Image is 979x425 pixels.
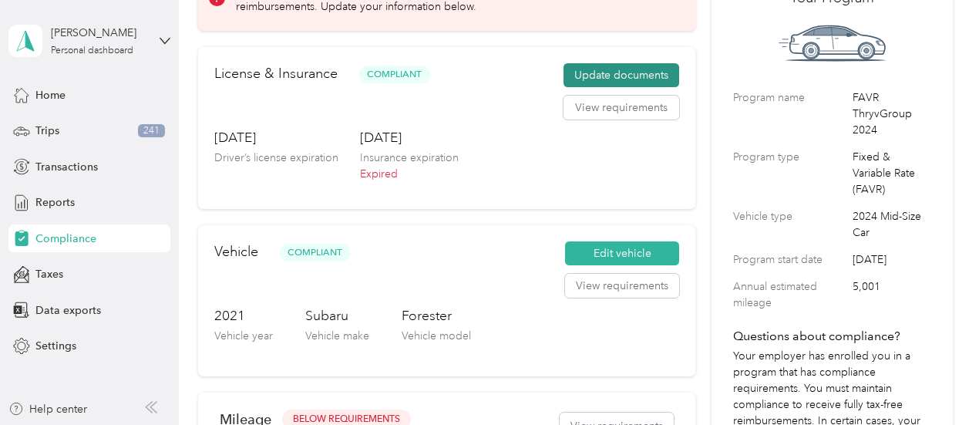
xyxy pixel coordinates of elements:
h3: [DATE] [214,128,338,147]
iframe: Everlance-gr Chat Button Frame [893,339,979,425]
span: Compliant [280,244,351,261]
button: Help center [8,401,87,417]
p: Expired [360,166,459,182]
button: Edit vehicle [565,241,679,266]
label: Program start date [733,251,847,268]
span: Settings [35,338,76,354]
span: Compliant [359,66,430,83]
span: [DATE] [853,251,930,268]
span: Trips [35,123,59,139]
span: Reports [35,194,75,211]
span: Home [35,87,66,103]
h2: License & Insurance [214,63,338,84]
button: View requirements [564,96,679,120]
span: 2024 Mid-Size Car [853,208,930,241]
p: Vehicle model [402,328,471,344]
span: Taxes [35,266,63,282]
h2: Vehicle [214,241,258,262]
button: View requirements [565,274,679,299]
h3: Subaru [305,306,369,325]
p: Driver’s license expiration [214,150,338,166]
p: Insurance expiration [360,150,459,166]
span: Transactions [35,159,98,175]
label: Program type [733,149,847,197]
span: Compliance [35,231,96,247]
h3: [DATE] [360,128,459,147]
h3: 2021 [214,306,273,325]
p: Vehicle year [214,328,273,344]
span: Data exports [35,302,101,319]
button: Update documents [564,63,679,88]
label: Vehicle type [733,208,847,241]
div: [PERSON_NAME] [51,25,147,41]
span: Fixed & Variable Rate (FAVR) [853,149,930,197]
p: Vehicle make [305,328,369,344]
span: FAVR ThryvGroup 2024 [853,89,930,138]
span: 241 [138,124,165,138]
span: 5,001 [853,278,930,311]
label: Annual estimated mileage [733,278,847,311]
h3: Forester [402,306,471,325]
div: Personal dashboard [51,46,133,56]
h4: Questions about compliance? [733,327,930,346]
label: Program name [733,89,847,138]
